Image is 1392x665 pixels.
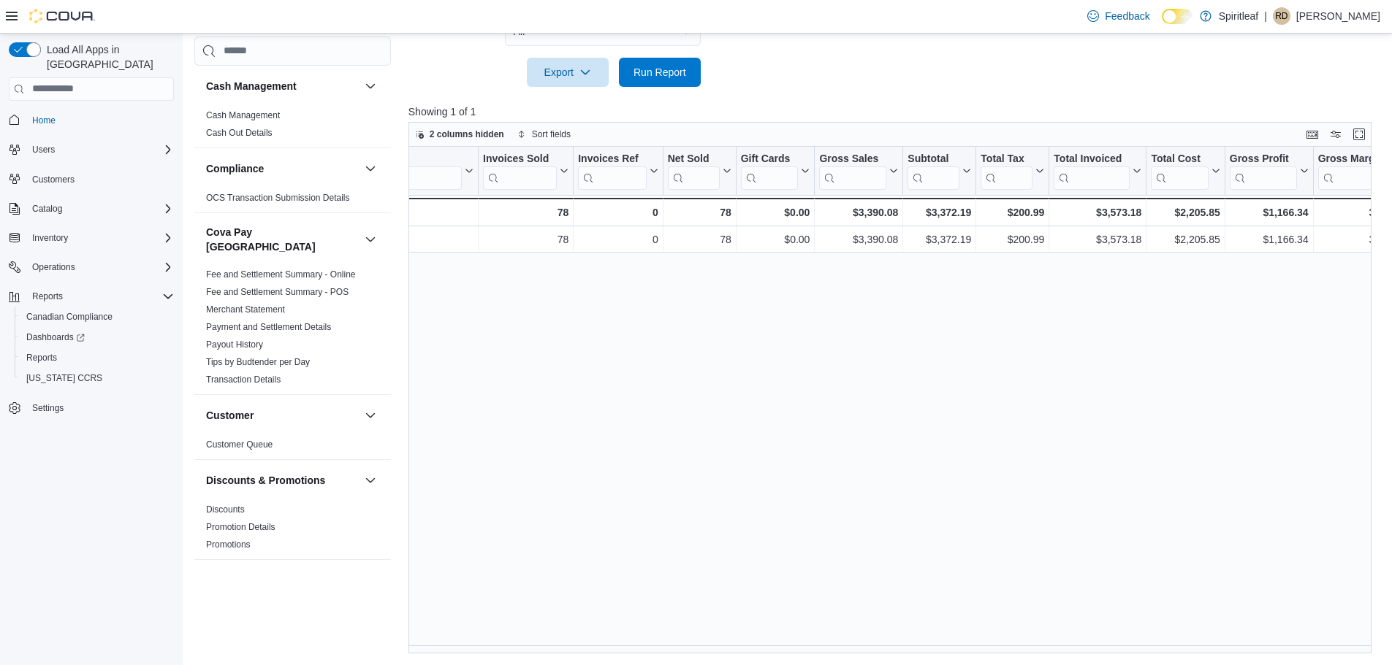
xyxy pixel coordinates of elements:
div: Discounts & Promotions [194,501,391,559]
a: Tips by Budtender per Day [206,357,310,367]
p: [PERSON_NAME] [1296,7,1380,25]
span: 2 columns hidden [430,128,504,140]
span: Dashboards [26,331,85,343]
span: Customers [32,174,75,185]
span: Reports [26,288,174,305]
div: $200.99 [981,204,1044,221]
div: 78 [483,204,568,221]
p: Showing 1 of 1 [408,104,1382,119]
button: Operations [3,257,180,277]
span: Load All Apps in [GEOGRAPHIC_DATA] [41,42,174,72]
span: Customers [26,170,174,188]
h3: Discounts & Promotions [206,473,325,488]
button: [US_STATE] CCRS [15,368,180,388]
span: Cash Out Details [206,127,273,139]
a: Cash Out Details [206,128,273,138]
div: Totals [373,204,473,221]
button: Inventory [3,228,180,248]
span: Customer Queue [206,439,273,450]
button: Cash Management [362,77,379,95]
button: Settings [3,397,180,418]
a: Promotion Details [206,522,275,532]
button: Discounts & Promotions [362,472,379,489]
a: Customer Queue [206,439,273,450]
input: Dark Mode [1162,9,1193,24]
button: Home [3,109,180,131]
div: Cova Pay [GEOGRAPHIC_DATA] [194,266,391,394]
div: Customer [194,436,391,459]
span: Reports [32,291,63,302]
button: Cova Pay [GEOGRAPHIC_DATA] [362,231,379,248]
div: Compliance [194,189,391,212]
p: Spiritleaf [1219,7,1258,25]
h3: Customer [206,408,254,423]
a: Home [26,112,61,129]
span: Settings [26,399,174,417]
span: Fee and Settlement Summary - Online [206,269,356,280]
button: Discounts & Promotions [206,473,359,488]
button: Reports [26,288,69,305]
span: Discounts [206,504,245,515]
button: Users [26,141,61,158]
span: Operations [26,258,174,276]
span: OCS Transaction Submission Details [206,192,350,204]
h3: Cash Management [206,79,297,93]
span: Canadian Compliance [26,311,113,323]
button: Customer [362,407,379,424]
span: Catalog [32,203,62,215]
a: Customers [26,171,80,188]
a: OCS Transaction Submission Details [206,193,350,203]
div: $2,205.85 [1151,204,1220,221]
button: Reports [15,347,180,368]
a: Promotions [206,539,251,550]
img: Cova [29,9,95,23]
a: Settings [26,399,69,417]
button: Reports [3,286,180,307]
h3: Cova Pay [GEOGRAPHIC_DATA] [206,225,359,254]
span: Feedback [1105,9,1149,23]
div: $1,166.34 [1230,204,1309,221]
a: [US_STATE] CCRS [20,369,108,387]
span: Sort fields [532,128,571,140]
span: Dark Mode [1162,24,1163,25]
button: Inventory [26,229,74,247]
div: 78 [667,204,731,221]
button: Operations [26,258,81,276]
button: Customer [206,408,359,423]
a: Canadian Compliance [20,308,118,326]
div: $3,573.18 [1054,204,1141,221]
button: Customers [3,169,180,190]
button: 2 columns hidden [409,126,510,143]
a: Dashboards [20,328,91,346]
div: $0.00 [740,204,810,221]
span: Dashboards [20,328,174,346]
span: Transaction Details [206,374,281,385]
span: RD [1275,7,1288,25]
button: Display options [1327,126,1345,143]
div: 0 [578,204,658,221]
p: | [1264,7,1267,25]
span: Cash Management [206,109,280,121]
span: Reports [26,352,57,364]
a: Fee and Settlement Summary - POS [206,287,349,297]
div: $3,390.08 [819,204,898,221]
div: Cash Management [194,107,391,147]
span: Users [32,144,55,155]
span: Payment and Settlement Details [206,321,331,333]
button: Compliance [362,160,379,177]
button: Catalog [26,200,68,218]
span: Operations [32,261,75,273]
span: Payout History [206,339,263,350]
button: Enter fullscreen [1350,126,1368,143]
button: Canadian Compliance [15,307,180,327]
span: Canadian Compliance [20,308,174,326]
a: Payment and Settlement Details [206,322,331,332]
button: Users [3,139,180,160]
span: Promotions [206,539,251,550]
a: Dashboards [15,327,180,347]
span: Inventory [26,229,174,247]
a: Feedback [1081,1,1155,31]
span: Tips by Budtender per Day [206,356,310,368]
a: Discounts [206,504,245,515]
span: Washington CCRS [20,369,174,387]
